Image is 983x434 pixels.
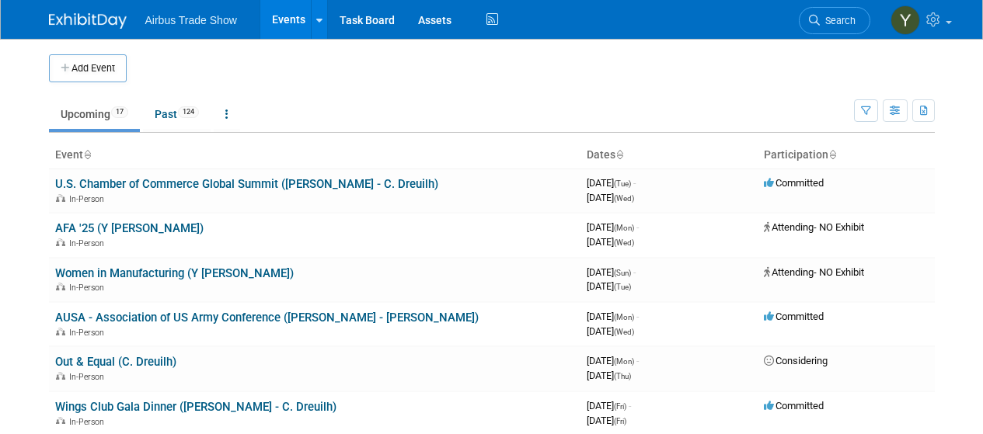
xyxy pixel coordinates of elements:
span: (Sun) [614,269,631,277]
span: [DATE] [587,177,636,189]
img: In-Person Event [56,328,65,335]
span: [DATE] [587,415,626,426]
a: AFA '25 (Y [PERSON_NAME]) [55,221,204,235]
span: Search [820,15,856,26]
a: Past124 [143,99,211,129]
span: 124 [178,106,199,118]
a: Sort by Start Date [615,148,623,161]
a: U.S. Chamber of Commerce Global Summit ([PERSON_NAME] - C. Dreuilh) [55,177,438,191]
span: In-Person [69,283,109,293]
span: Committed [764,400,824,411]
span: (Mon) [614,357,634,366]
a: Sort by Participation Type [828,148,836,161]
a: Upcoming17 [49,99,140,129]
a: Out & Equal (C. Dreuilh) [55,355,176,369]
th: Dates [580,142,758,168]
a: Women in Manufacturing (Y [PERSON_NAME]) [55,266,294,280]
span: - [636,311,639,322]
button: Add Event [49,54,127,82]
span: In-Person [69,372,109,382]
img: In-Person Event [56,283,65,290]
span: Committed [764,311,824,322]
span: - [636,355,639,366]
span: Considering [764,355,828,366]
span: Attending- NO Exhibit [764,266,864,278]
span: (Tue) [614,283,631,291]
th: Participation [758,142,935,168]
span: [DATE] [587,311,639,322]
img: ExhibitDay [49,13,127,29]
span: 17 [111,106,128,118]
span: [DATE] [587,266,636,278]
span: (Tue) [614,179,631,188]
span: In-Person [69,238,109,248]
span: [DATE] [587,325,634,337]
img: Yolanda Bauza [891,5,920,35]
span: [DATE] [587,280,631,292]
img: In-Person Event [56,372,65,380]
img: In-Person Event [56,417,65,425]
span: (Mon) [614,313,634,321]
span: Airbus Trade Show [145,14,237,26]
span: [DATE] [587,400,631,411]
span: (Mon) [614,224,634,232]
span: (Fri) [614,417,626,425]
img: In-Person Event [56,194,65,202]
span: In-Person [69,417,109,427]
span: (Fri) [614,402,626,411]
span: In-Person [69,194,109,204]
img: In-Person Event [56,238,65,246]
a: Search [799,7,870,34]
span: [DATE] [587,221,639,233]
span: Committed [764,177,824,189]
a: Wings Club Gala Dinner ([PERSON_NAME] - C. Dreuilh) [55,400,336,414]
span: Attending- NO Exhibit [764,221,864,233]
span: [DATE] [587,236,634,248]
span: [DATE] [587,192,634,203]
span: (Wed) [614,194,634,203]
span: [DATE] [587,370,631,381]
span: - [633,177,636,189]
span: (Thu) [614,372,631,380]
span: [DATE] [587,355,639,366]
span: (Wed) [614,328,634,336]
a: AUSA - Association of US Army Conference ([PERSON_NAME] - [PERSON_NAME]) [55,311,479,325]
span: (Wed) [614,238,634,247]
th: Event [49,142,580,168]
a: Sort by Event Name [83,148,91,161]
span: - [636,221,639,233]
span: - [629,400,631,411]
span: In-Person [69,328,109,338]
span: - [633,266,636,278]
